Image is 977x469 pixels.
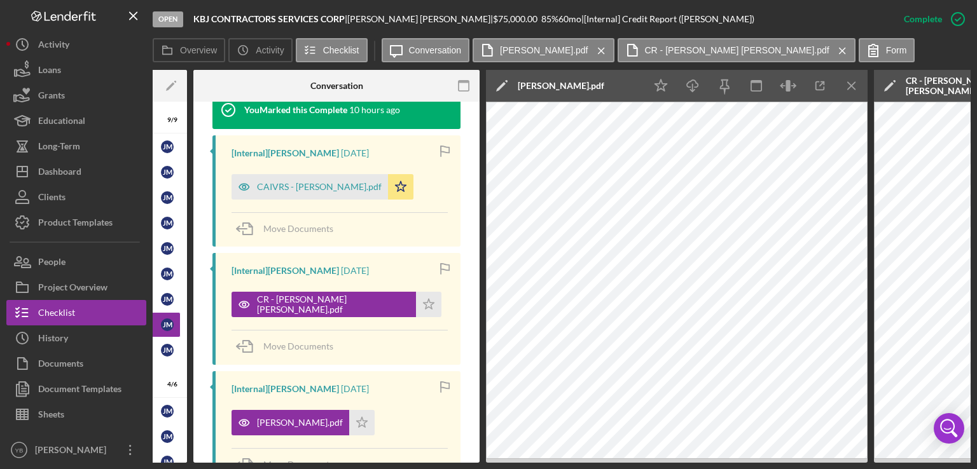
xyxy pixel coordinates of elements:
div: [Internal] [PERSON_NAME] [232,266,339,276]
div: J M [161,217,174,229]
div: You Marked this Complete [244,105,347,115]
div: Dashboard [38,159,81,187]
button: Product Templates [6,210,146,235]
div: [Internal] [PERSON_NAME] [232,384,339,394]
button: Checklist [296,38,368,62]
div: Educational [38,108,85,137]
div: | [Internal] Credit Report ([PERSON_NAME]) [581,14,754,24]
time: 2025-08-23 02:01 [349,105,400,115]
div: J M [161,405,174,418]
button: Form [859,38,915,62]
button: Dashboard [6,159,146,184]
button: YB[PERSON_NAME] [6,437,146,463]
div: Conversation [310,81,363,91]
button: Document Templates [6,376,146,402]
div: [PERSON_NAME] [PERSON_NAME] | [347,14,493,24]
div: Complete [904,6,942,32]
button: Grants [6,83,146,108]
button: Move Documents [232,213,346,245]
button: People [6,249,146,275]
button: Activity [228,38,292,62]
button: Conversation [382,38,470,62]
div: J M [161,140,174,153]
button: [PERSON_NAME].pdf [232,410,375,435]
div: J M [161,430,174,443]
label: Form [886,45,907,55]
div: $75,000.00 [493,14,541,24]
div: Open Intercom Messenger [934,413,964,444]
div: 4 / 6 [155,381,177,388]
div: CR - [PERSON_NAME] [PERSON_NAME].pdf [257,294,410,315]
button: CR - [PERSON_NAME] [PERSON_NAME].pdf [618,38,856,62]
label: Overview [180,45,217,55]
div: J M [161,344,174,357]
div: [PERSON_NAME].pdf [518,81,604,91]
text: YB [15,447,24,454]
div: Project Overview [38,275,107,303]
span: Move Documents [263,223,333,234]
div: J M [161,293,174,306]
time: 2025-08-20 10:13 [341,266,369,276]
div: 60 mo [558,14,581,24]
div: CAIVRS - [PERSON_NAME].pdf [257,182,382,192]
div: Open [153,11,183,27]
div: J M [161,191,174,204]
button: Move Documents [232,330,346,362]
div: | [193,14,347,24]
span: Move Documents [263,341,333,351]
div: J M [161,318,174,331]
a: Loans [6,57,146,83]
button: [PERSON_NAME].pdf [473,38,614,62]
label: [PERSON_NAME].pdf [500,45,588,55]
button: Sheets [6,402,146,427]
a: Educational [6,108,146,133]
button: CAIVRS - [PERSON_NAME].pdf [232,174,413,200]
div: J M [161,166,174,179]
div: [PERSON_NAME] [32,437,114,466]
div: 85 % [541,14,558,24]
button: Complete [891,6,971,32]
a: Project Overview [6,275,146,300]
div: Loans [38,57,61,86]
label: Activity [256,45,284,55]
time: 2025-08-20 10:12 [341,384,369,394]
button: Documents [6,351,146,376]
button: Long-Term [6,133,146,159]
label: Checklist [323,45,359,55]
div: Checklist [38,300,75,329]
div: J M [161,268,174,280]
div: Long-Term [38,133,80,162]
div: 9 / 9 [155,116,177,124]
div: Product Templates [38,210,113,238]
div: [Internal] [PERSON_NAME] [232,148,339,158]
div: Document Templates [38,376,121,405]
div: J M [161,242,174,255]
label: CR - [PERSON_NAME] [PERSON_NAME].pdf [645,45,829,55]
button: CR - [PERSON_NAME] [PERSON_NAME].pdf [232,292,441,317]
div: People [38,249,66,278]
b: KBJ CONTRACTORS SERVICES CORP [193,13,345,24]
button: Clients [6,184,146,210]
div: Grants [38,83,65,111]
button: Overview [153,38,225,62]
div: Sheets [38,402,64,430]
div: History [38,325,68,354]
a: Checklist [6,300,146,325]
div: Documents [38,351,83,379]
div: [PERSON_NAME].pdf [257,418,343,428]
button: History [6,325,146,351]
label: Conversation [409,45,462,55]
button: Activity [6,32,146,57]
time: 2025-08-20 12:15 [341,148,369,158]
